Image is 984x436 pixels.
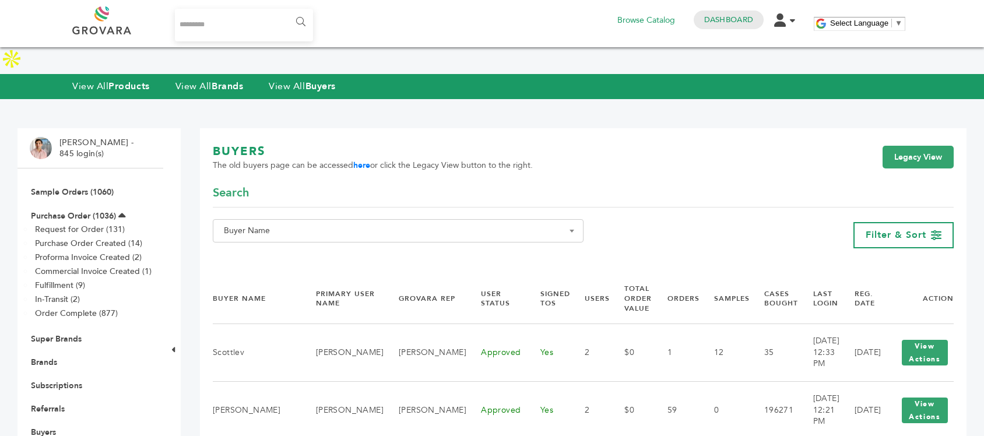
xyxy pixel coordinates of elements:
strong: Buyers [305,80,336,93]
span: Select Language [830,19,888,27]
th: Action [881,274,954,324]
li: [PERSON_NAME] - 845 login(s) [59,137,136,160]
th: Buyer Name [213,274,301,324]
button: View Actions [902,340,948,365]
a: Request for Order (131) [35,224,125,235]
strong: Brands [212,80,243,93]
td: Approved [466,324,526,381]
a: Sample Orders (1060) [31,187,114,198]
th: Orders [653,274,700,324]
h1: BUYERS [213,143,533,160]
span: The old buyers page can be accessed or click the Legacy View button to the right. [213,160,533,171]
input: Search... [175,9,313,41]
a: Commercial Invoice Created (1) [35,266,152,277]
th: User Status [466,274,526,324]
a: Legacy View [883,146,954,169]
a: View AllProducts [72,80,150,93]
span: Buyer Name [213,219,584,242]
a: Fulfillment (9) [35,280,85,291]
th: Reg. Date [840,274,881,324]
th: Samples [700,274,750,324]
span: Buyer Name [219,223,577,239]
td: Yes [526,324,571,381]
td: 35 [750,324,799,381]
span: ▼ [895,19,902,27]
td: Scottlev [213,324,301,381]
a: Order Complete (877) [35,308,118,319]
td: 2 [570,324,610,381]
a: Brands [31,357,57,368]
th: Cases Bought [750,274,799,324]
th: Signed TOS [526,274,571,324]
strong: Products [108,80,149,93]
a: In-Transit (2) [35,294,80,305]
a: Super Brands [31,333,82,344]
a: Select Language​ [830,19,902,27]
th: Primary User Name [301,274,384,324]
a: Proforma Invoice Created (2) [35,252,142,263]
span: Search [213,185,249,201]
th: Last Login [799,274,841,324]
button: View Actions [902,398,948,423]
a: Dashboard [704,15,753,25]
a: View AllBuyers [269,80,336,93]
a: Referrals [31,403,65,414]
a: Browse Catalog [617,14,675,27]
a: Purchase Order (1036) [31,210,116,221]
a: View AllBrands [175,80,244,93]
a: Purchase Order Created (14) [35,238,142,249]
th: Grovara Rep [384,274,466,324]
a: here [353,160,370,171]
a: Subscriptions [31,380,82,391]
td: [DATE] [840,324,881,381]
span: Filter & Sort [866,228,926,241]
td: [PERSON_NAME] [301,324,384,381]
td: 1 [653,324,700,381]
td: [PERSON_NAME] [384,324,466,381]
th: Total Order Value [610,274,653,324]
td: $0 [610,324,653,381]
td: [DATE] 12:33 PM [799,324,841,381]
th: Users [570,274,610,324]
td: 12 [700,324,750,381]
